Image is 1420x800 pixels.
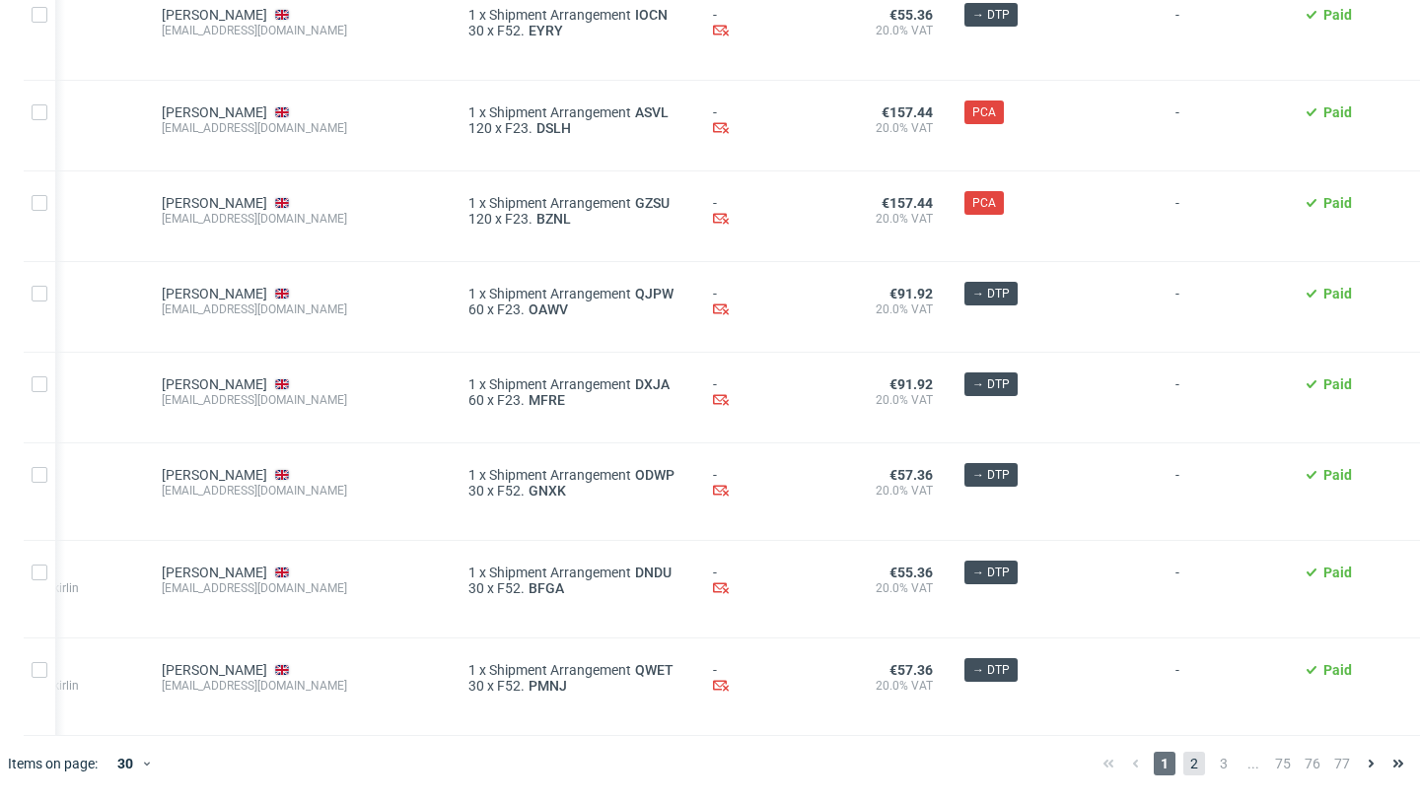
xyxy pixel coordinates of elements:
div: x [468,7,681,23]
span: → DTP [972,564,1010,581]
span: €57.36 [889,662,933,678]
span: 20.0% VAT [860,580,933,596]
span: Shipment Arrangement [489,565,631,580]
span: → DTP [972,375,1010,393]
a: [PERSON_NAME] [162,195,267,211]
span: PCA [972,194,996,212]
span: 20.0% VAT [860,211,933,227]
a: [PERSON_NAME] [162,7,267,23]
div: x [468,301,681,317]
span: - [1175,565,1272,614]
span: - [1175,195,1272,237]
span: 1 [1154,752,1175,775]
span: Shipment Arrangement [489,286,631,301]
span: → DTP [972,661,1010,679]
div: - [713,467,828,501]
a: [PERSON_NAME] [162,104,267,120]
span: - [1175,286,1272,328]
div: - [713,7,828,41]
span: 3 [1213,752,1235,775]
span: F23. [505,211,532,227]
div: x [468,104,681,120]
span: F52. [497,678,525,694]
span: 60 [468,392,484,408]
span: 30 [468,483,484,499]
span: Shipment Arrangement [489,376,631,392]
span: 1 [468,662,476,678]
span: 20.0% VAT [860,483,933,499]
a: ODWP [631,467,678,483]
div: [EMAIL_ADDRESS][DOMAIN_NAME] [162,392,437,408]
span: Paid [1323,565,1352,580]
span: 76 [1302,752,1323,775]
div: x [468,467,681,483]
div: 30 [106,750,141,777]
span: 1 [468,467,476,483]
span: 1 [468,7,476,23]
span: - [1175,376,1272,419]
a: GZSU [631,195,674,211]
span: 20.0% VAT [860,392,933,408]
span: → DTP [972,6,1010,24]
span: 60 [468,301,484,317]
div: [EMAIL_ADDRESS][DOMAIN_NAME] [162,301,437,317]
span: 30 [468,580,484,596]
a: GNXK [525,483,570,499]
span: Paid [1323,286,1352,301]
span: ... [1242,752,1264,775]
a: IOCN [631,7,672,23]
a: [PERSON_NAME] [162,467,267,483]
span: €91.92 [889,376,933,392]
span: 20.0% VAT [860,23,933,38]
div: x [468,392,681,408]
span: Shipment Arrangement [489,195,631,211]
div: - [713,286,828,320]
span: €55.36 [889,565,933,580]
span: 20.0% VAT [860,301,933,317]
div: - [713,195,828,230]
div: x [468,120,681,136]
a: [PERSON_NAME] [162,286,267,301]
div: - [713,376,828,411]
a: ASVL [631,104,673,120]
span: Paid [1323,7,1352,23]
div: x [468,286,681,301]
span: Paid [1323,104,1352,120]
span: 77 [1331,752,1353,775]
div: x [468,211,681,227]
a: [PERSON_NAME] [162,662,267,678]
span: 120 [468,211,492,227]
a: DNDU [631,565,675,580]
span: 1 [468,286,476,301]
a: PMNJ [525,678,571,694]
span: 20.0% VAT [860,678,933,694]
span: 1 [468,376,476,392]
span: Items on page: [8,754,98,773]
span: Shipment Arrangement [489,104,631,120]
span: PCA [972,103,996,121]
div: [EMAIL_ADDRESS][DOMAIN_NAME] [162,678,437,694]
span: - [1175,104,1272,147]
div: [EMAIL_ADDRESS][DOMAIN_NAME] [162,580,437,596]
a: MFRE [525,392,569,408]
span: Paid [1323,195,1352,211]
div: x [468,662,681,678]
span: BFGA [525,580,568,596]
span: F23. [497,301,525,317]
a: [PERSON_NAME] [162,565,267,580]
span: Paid [1323,467,1352,483]
span: Shipment Arrangement [489,7,631,23]
span: 1 [468,104,476,120]
span: DXJA [631,376,674,392]
span: 30 [468,23,484,38]
div: - [713,662,828,697]
div: [EMAIL_ADDRESS][DOMAIN_NAME] [162,483,437,499]
div: x [468,376,681,392]
span: - [1175,662,1272,711]
a: OAWV [525,301,572,317]
a: QWET [631,662,677,678]
span: €55.36 [889,7,933,23]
